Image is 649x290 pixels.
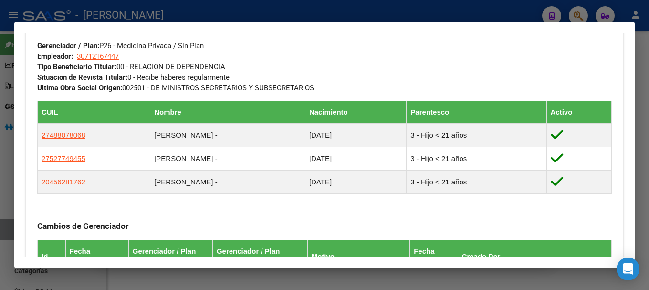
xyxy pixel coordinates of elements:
[307,240,409,273] th: Motivo
[407,147,546,170] td: 3 - Hijo < 21 años
[150,147,305,170] td: [PERSON_NAME] -
[37,73,127,82] strong: Situacion de Revista Titular:
[150,123,305,147] td: [PERSON_NAME] -
[38,240,66,273] th: Id
[42,178,85,186] span: 20456281762
[42,131,85,139] span: 27488078068
[407,123,546,147] td: 3 - Hijo < 21 años
[37,73,230,82] span: 0 - Recibe haberes regularmente
[150,101,305,123] th: Nombre
[37,52,73,61] strong: Empleador:
[305,123,406,147] td: [DATE]
[305,147,406,170] td: [DATE]
[128,240,212,273] th: Gerenciador / Plan Anterior
[212,240,307,273] th: Gerenciador / Plan Nuevo
[37,84,314,92] span: 002501 - DE MINISTROS SECRETARIOS Y SUBSECRETARIOS
[37,42,99,50] strong: Gerenciador / Plan:
[37,63,116,71] strong: Tipo Beneficiario Titular:
[65,240,128,273] th: Fecha Movimiento
[38,101,150,123] th: CUIL
[77,52,119,61] span: 30712167447
[458,240,611,273] th: Creado Por
[617,258,639,280] div: Open Intercom Messenger
[37,63,225,71] span: 00 - RELACION DE DEPENDENCIA
[37,84,122,92] strong: Ultima Obra Social Origen:
[407,170,546,193] td: 3 - Hijo < 21 años
[407,101,546,123] th: Parentesco
[410,240,458,273] th: Fecha Creado
[305,170,406,193] td: [DATE]
[37,221,612,231] h3: Cambios de Gerenciador
[37,42,204,50] span: P26 - Medicina Privada / Sin Plan
[305,101,406,123] th: Nacimiento
[42,154,85,162] span: 27527749455
[150,170,305,193] td: [PERSON_NAME] -
[546,101,612,123] th: Activo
